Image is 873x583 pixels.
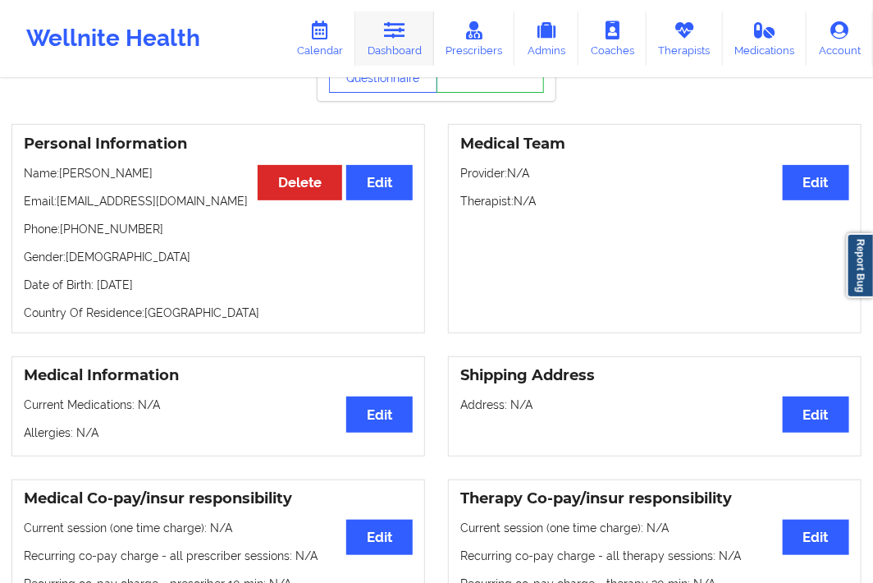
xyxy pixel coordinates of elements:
p: Provider: N/A [460,165,849,181]
p: Recurring co-pay charge - all prescriber sessions : N/A [24,548,413,564]
p: Date of Birth: [DATE] [24,277,413,293]
p: Recurring co-pay charge - all therapy sessions : N/A [460,548,849,564]
p: Allergies: N/A [24,425,413,441]
p: Country Of Residence: [GEOGRAPHIC_DATA] [24,305,413,321]
a: Account [807,11,873,66]
a: Dashboard [355,11,434,66]
h3: Therapy Co-pay/insur responsibility [460,489,849,508]
h3: Personal Information [24,135,413,154]
p: Gender: [DEMOGRAPHIC_DATA] [24,249,413,265]
button: Edit [346,165,413,200]
h3: Medical Team [460,135,849,154]
button: Edit [346,397,413,432]
a: Therapists [647,11,723,66]
p: Therapist: N/A [460,193,849,209]
p: Current session (one time charge): N/A [460,520,849,536]
p: Current Medications: N/A [24,397,413,413]
a: Report Bug [847,233,873,298]
button: Delete [258,165,342,200]
button: Edit [783,520,849,555]
button: Edit [783,397,849,432]
h3: Medical Co-pay/insur responsibility [24,489,413,508]
a: Coaches [578,11,647,66]
h3: Medical Information [24,366,413,385]
a: Admins [514,11,578,66]
p: Address: N/A [460,397,849,413]
p: Email: [EMAIL_ADDRESS][DOMAIN_NAME] [24,193,413,209]
a: Calendar [285,11,355,66]
h3: Shipping Address [460,366,849,385]
a: Prescribers [434,11,515,66]
button: Edit [783,165,849,200]
p: Current session (one time charge): N/A [24,520,413,536]
button: Edit [346,520,413,555]
a: Medications [723,11,807,66]
p: Phone: [PHONE_NUMBER] [24,221,413,237]
p: Name: [PERSON_NAME] [24,165,413,181]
